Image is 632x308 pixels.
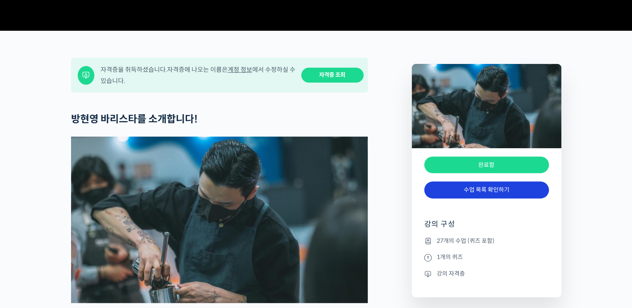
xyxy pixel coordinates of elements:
a: 계정 정보 [228,66,252,73]
div: 완료함 [424,156,549,174]
li: 강의 자격증 [424,269,549,279]
a: 홈 [2,239,55,260]
h4: 강의 구성 [424,219,549,236]
span: 설정 [128,252,138,258]
a: 자격증 조회 [301,68,364,83]
li: 1개의 퀴즈 [424,252,549,262]
li: 27개의 수업 (퀴즈 포함) [424,236,549,246]
div: 자격증을 취득하셨습니다. 자격증에 나오는 이름은 에서 수정하실 수 있습니다. [101,64,296,86]
span: 홈 [26,252,31,258]
span: 대화 [76,252,86,259]
a: 수업 목록 확인하기 [424,181,549,198]
a: 설정 [107,239,160,260]
a: 대화 [55,239,107,260]
strong: 방현영 바리스타를 소개합니다 [71,113,194,125]
h2: ! [71,113,368,125]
